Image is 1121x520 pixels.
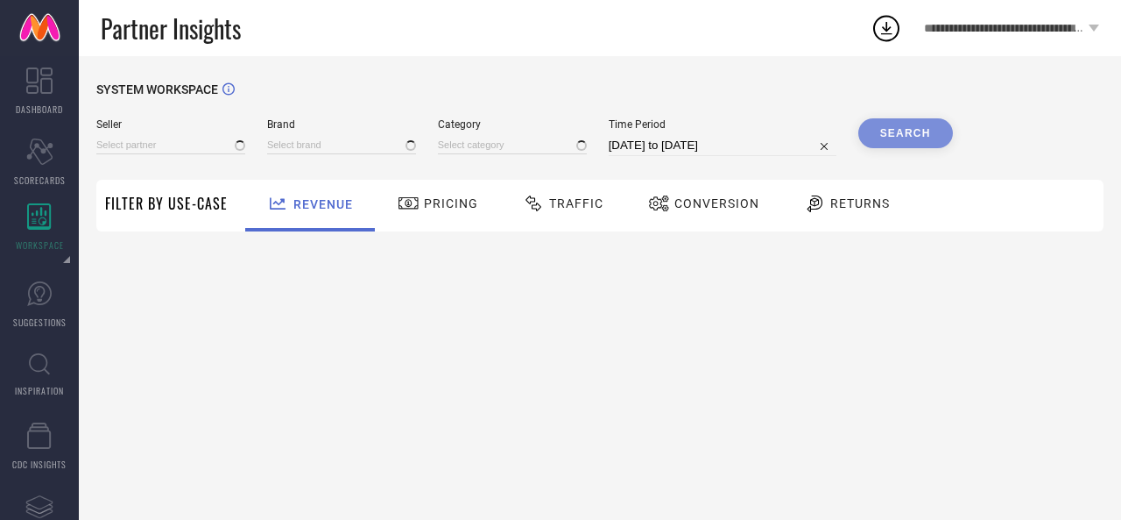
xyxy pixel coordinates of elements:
[438,136,587,154] input: Select category
[101,11,241,46] span: Partner Insights
[96,82,218,96] span: SYSTEM WORKSPACE
[830,196,890,210] span: Returns
[14,174,66,187] span: SCORECARDS
[609,135,836,156] input: Select time period
[96,136,245,154] input: Select partner
[549,196,603,210] span: Traffic
[424,196,478,210] span: Pricing
[13,316,67,329] span: SUGGESTIONS
[267,136,416,154] input: Select brand
[609,118,836,131] span: Time Period
[105,193,228,214] span: Filter By Use-Case
[12,458,67,471] span: CDC INSIGHTS
[16,103,63,116] span: DASHBOARD
[293,197,353,211] span: Revenue
[96,118,245,131] span: Seller
[16,239,64,252] span: WORKSPACE
[871,12,902,44] div: Open download list
[267,118,416,131] span: Brand
[438,118,587,131] span: Category
[674,196,759,210] span: Conversion
[15,384,64,397] span: INSPIRATION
